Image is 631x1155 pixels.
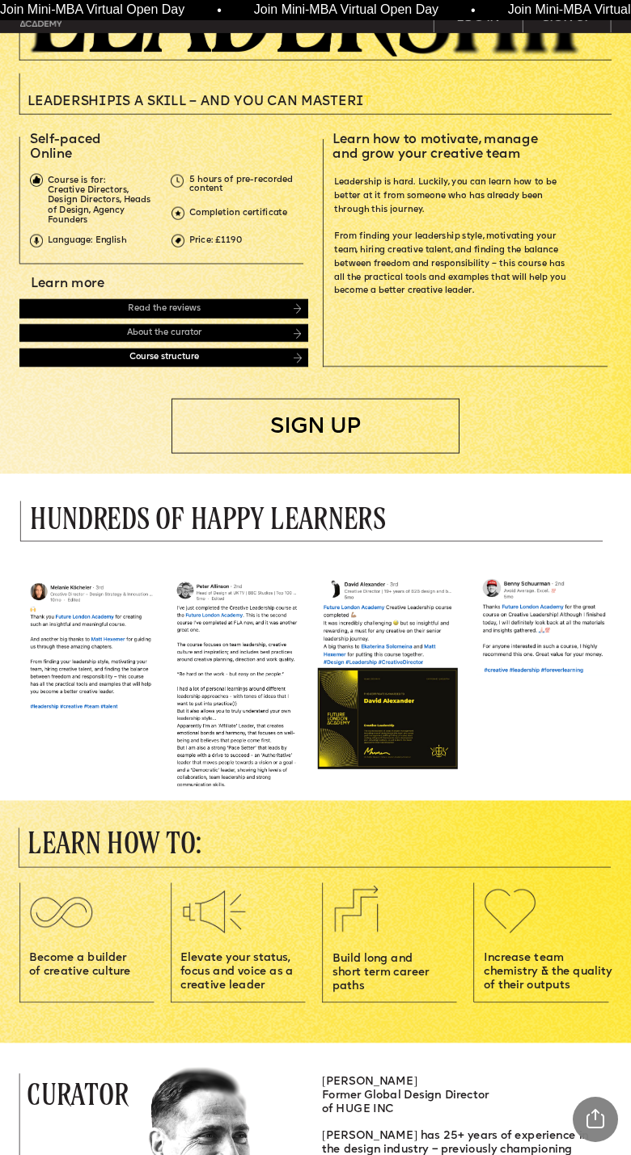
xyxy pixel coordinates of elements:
span: i [100,95,107,108]
img: upload-51ae066e-0f90-41ba-881f-c4255c84a1cd.png [179,883,250,941]
span: Course is for: [48,176,105,184]
span: • [470,4,475,17]
span: Completion certificate [189,209,287,218]
img: upload-9eb2eadd-7bf9-4b2b-b585-6dd8b9275b41.png [30,235,43,247]
span: [PERSON_NAME] [322,1077,417,1088]
span: Learn more [31,277,104,290]
img: upload-f26ea118-97cc-4335-a210-bdb29c45e838.png [481,882,539,938]
span: Self-paced [30,133,101,146]
span: Become a builder of creative culture [29,954,131,978]
p: T [28,95,471,108]
span: Leadership is hard. Luckily, you can learn how to be better at it from someone who has already be... [334,178,569,295]
span: • [216,4,221,17]
img: image-01088480-084e-47df-9553-ca863c237c2b.png [23,579,160,712]
img: upload-6b0d0326-a6ce-441c-aac1-c2ff159b353e.png [172,206,184,219]
span: Build long and short term career paths [332,954,432,992]
img: upload-969c61fd-ea08-4d05-af36-d273f2608f5e.png [172,235,184,247]
span: Elevate your status, focus and voice as a creative leader [180,954,296,992]
span: Leadersh p s a sk ll – and you can MASTER [28,95,363,108]
p: LEARN HOW TO: [28,828,323,857]
span: Learn how to motivate, manage and grow your creative team [332,133,541,161]
span: i [356,95,363,108]
span: Online [30,148,72,161]
img: image-5c23427d-6e9f-465e-8fe8-724314911c81.png [315,577,459,772]
img: upload-b55d2ad5-c170-4c4d-8f5f-abcc8db3e365.png [329,882,385,938]
span: Price: £1190 [189,236,243,245]
img: image-1fa7eedb-a71f-428c-a033-33de134354ef.png [30,174,43,187]
p: Hundreds of Happy Learners [30,504,499,532]
span: Creative Directors, Design Directors, Heads of Design, Agency Founders [48,186,153,225]
img: image-fc339ea2-18c4-4f64-b431-8e651e9046fd.png [172,577,307,794]
img: image-609d6b52-a953-4297-9782-4fe03875600d.png [475,577,619,675]
span: i [115,95,122,108]
img: image-ebac62b4-e37e-4ca8-99fd-bb379c720805.png [294,353,303,363]
span: i [164,95,172,108]
img: image-14cb1b2c-41b0-4782-8715-07bdb6bd2f06.png [294,304,302,314]
span: Increase team chemistry & the quality of their outputs [484,954,615,992]
p: CURATOR [27,1080,151,1108]
img: upload-c195d102-87dd-44f7-b452-f953387b4252.png [22,883,101,939]
div: Share [573,1097,618,1142]
img: upload-5dcb7aea-3d7f-4093-a867-f0427182171d.png [171,175,184,188]
img: image-d430bf59-61f2-4e83-81f2-655be665a85d.png [294,328,302,338]
span: Language: English [48,236,127,245]
span: Former Global Design Director of HUGE INC [322,1090,489,1115]
span: 5 hours of pre-recorded content [189,176,295,193]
